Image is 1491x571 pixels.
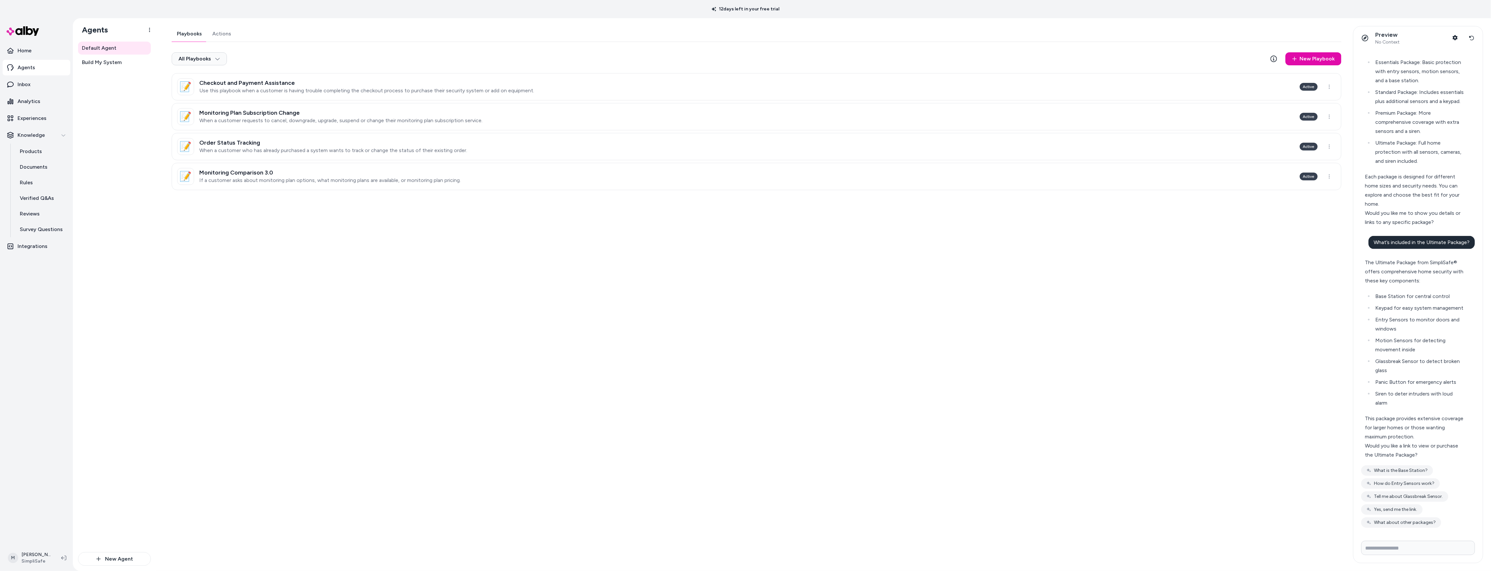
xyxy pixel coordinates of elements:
[18,97,40,105] p: Analytics
[3,77,70,92] a: Inbox
[1374,357,1466,375] li: Glassbreak Sensor to detect broken glass
[20,148,42,155] p: Products
[21,552,51,558] p: [PERSON_NAME]
[178,56,220,62] span: All Playbooks
[1300,83,1318,91] div: Active
[1374,239,1470,245] span: What’s included in the Ultimate Package?
[78,552,151,566] button: New Agent
[199,80,534,86] h3: Checkout and Payment Assistance
[18,64,35,71] p: Agents
[1374,109,1466,136] li: Premium Package: More comprehensive coverage with extra sensors and a siren.
[7,26,39,36] img: alby Logo
[1374,304,1466,313] li: Keypad for easy system management
[1374,389,1466,408] li: Siren to deter intruders with loud alarm
[1374,336,1466,354] li: Motion Sensors for detecting movement inside
[1374,58,1466,85] li: Essentials Package: Basic protection with entry sensors, motion sensors, and a base station.
[13,222,70,237] a: Survey Questions
[1374,315,1466,333] li: Entry Sensors to monitor doors and windows
[78,56,151,69] a: Build My System
[18,114,46,122] p: Experiences
[1374,88,1466,106] li: Standard Package: Includes essentials plus additional sensors and a keypad.
[13,190,70,206] a: Verified Q&As
[1365,414,1466,441] div: This package provides extensive coverage for larger homes or those wanting maximum protection.
[3,60,70,75] a: Agents
[207,26,236,42] button: Actions
[708,6,783,12] p: 12 days left in your free trial
[172,133,1341,160] a: 📝Order Status TrackingWhen a customer who has already purchased a system wants to track or change...
[199,139,467,146] h3: Order Status Tracking
[13,159,70,175] a: Documents
[13,175,70,190] a: Rules
[1361,517,1441,528] button: What about other packages?
[1300,173,1318,180] div: Active
[177,138,194,155] div: 📝
[77,25,108,35] h1: Agents
[199,117,482,124] p: When a customer requests to cancel, downgrade, upgrade, suspend or change their monitoring plan s...
[82,44,116,52] span: Default Agent
[8,553,18,563] span: M
[1300,113,1318,121] div: Active
[1374,138,1466,166] li: Ultimate Package: Full home protection with all sensors, cameras, and siren included.
[20,163,47,171] p: Documents
[13,206,70,222] a: Reviews
[1361,491,1448,502] button: Tell me about Glassbreak Sensor.
[199,177,461,184] p: If a customer asks about monitoring plan options, what monitoring plans are available, or monitor...
[177,168,194,185] div: 📝
[18,81,31,88] p: Inbox
[199,147,467,154] p: When a customer who has already purchased a system wants to track or change the status of their e...
[1286,52,1341,65] a: New Playbook
[3,94,70,109] a: Analytics
[177,108,194,125] div: 📝
[21,558,51,565] span: SimpliSafe
[1365,172,1466,209] div: Each package is designed for different home sizes and security needs. You can explore and choose ...
[1376,31,1400,39] p: Preview
[1365,258,1466,285] div: The Ultimate Package from SimpliSafe® offers comprehensive home security with these key components:
[82,58,122,66] span: Build My System
[20,194,54,202] p: Verified Q&As
[199,110,482,116] h3: Monitoring Plan Subscription Change
[18,131,45,139] p: Knowledge
[3,110,70,126] a: Experiences
[18,242,47,250] p: Integrations
[1374,292,1466,301] li: Base Station for central control
[172,26,207,42] button: Playbooks
[172,103,1341,130] a: 📝Monitoring Plan Subscription ChangeWhen a customer requests to cancel, downgrade, upgrade, suspe...
[172,52,227,65] button: All Playbooks
[199,169,461,176] h3: Monitoring Comparison 3.0
[78,42,151,55] a: Default Agent
[172,73,1341,100] a: 📝Checkout and Payment AssistanceUse this playbook when a customer is having trouble completing th...
[1376,39,1400,45] span: No Context
[18,47,32,55] p: Home
[1361,478,1440,489] button: How do Entry Sensors work?
[3,239,70,254] a: Integrations
[1361,465,1433,476] button: What is the Base Station?
[3,43,70,58] a: Home
[13,144,70,159] a: Products
[20,179,33,187] p: Rules
[1361,504,1423,515] button: Yes, send me the link.
[177,78,194,95] div: 📝
[4,548,56,568] button: M[PERSON_NAME]SimpliSafe
[1300,143,1318,150] div: Active
[1365,441,1466,460] div: Would you like a link to view or purchase the Ultimate Package?
[172,163,1341,190] a: 📝Monitoring Comparison 3.0If a customer asks about monitoring plan options, what monitoring plans...
[3,127,70,143] button: Knowledge
[1365,209,1466,227] div: Would you like me to show you details or links to any specific package?
[1361,541,1475,555] input: Write your prompt here
[20,226,63,233] p: Survey Questions
[199,87,534,94] p: Use this playbook when a customer is having trouble completing the checkout process to purchase t...
[20,210,40,218] p: Reviews
[1374,378,1466,387] li: Panic Button for emergency alerts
